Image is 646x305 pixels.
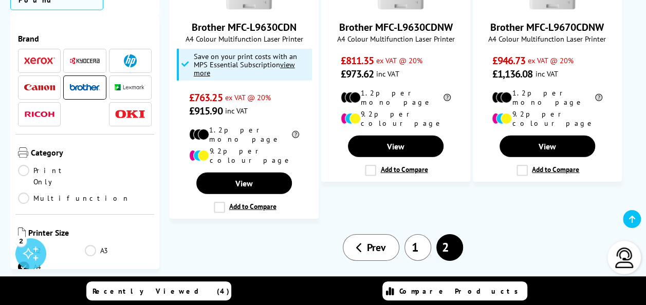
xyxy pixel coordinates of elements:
a: View [500,136,595,157]
a: Lexmark [115,81,145,94]
span: £763.25 [189,91,223,104]
span: Recently Viewed (4) [93,287,230,296]
a: Brother MFC-L9630CDN [206,2,283,12]
li: 1.2p per mono page [189,125,300,144]
li: 1.2p per mono page [492,88,602,107]
span: Prev [367,241,386,254]
a: Print Only [18,165,85,187]
a: Brother MFC-L9630CDN [192,21,297,34]
a: Multifunction [18,193,130,204]
img: OKI [115,110,145,119]
span: ex VAT @ 20% [225,92,271,102]
span: Save on your print costs with an MPS Essential Subscription [194,51,297,78]
img: HP [124,54,137,67]
a: 1 [404,234,431,261]
a: A3 [85,245,152,256]
span: A4 Colour Multifunction Laser Printer [478,34,616,44]
span: A4 Colour Multifunction Laser Printer [175,34,313,44]
span: £1,136.08 [492,67,532,81]
a: Prev [343,234,399,261]
label: Add to Compare [516,165,579,176]
a: Brother MFC-L9670CDNW [490,21,604,34]
a: Ricoh [24,108,55,121]
img: Category [18,147,28,158]
a: Recently Viewed (4) [86,281,231,300]
span: inc VAT [535,69,558,79]
a: A2 [18,245,85,256]
span: £811.35 [341,54,374,67]
img: Xerox [24,57,55,64]
img: Kyocera [69,57,100,65]
span: £946.73 [492,54,525,67]
span: £915.90 [189,104,223,118]
img: Lexmark [115,84,145,90]
a: A4 [18,261,85,273]
a: View [348,136,444,157]
a: Compare Products [382,281,527,300]
span: ex VAT @ 20% [528,55,574,65]
li: 9.2p per colour page [189,146,300,165]
img: user-headset-light.svg [614,247,635,268]
span: £973.62 [341,67,374,81]
a: Brother MFC-L9630CDNW [339,21,452,34]
li: 9.2p per colour page [341,109,451,128]
a: Xerox [24,54,55,67]
span: A4 Colour Multifunction Laser Printer [327,34,465,44]
span: Compare Products [399,287,524,296]
span: ex VAT @ 20% [376,55,422,65]
span: inc VAT [225,106,248,116]
span: Brand [18,33,152,44]
span: inc VAT [376,69,399,79]
a: View [196,173,292,194]
a: Canon [24,81,55,94]
label: Add to Compare [365,165,428,176]
img: Brother [69,84,100,91]
label: Add to Compare [214,202,276,213]
a: Brother MFC-L9670CDNW [509,2,586,12]
img: Ricoh [24,111,55,117]
span: Category [31,147,152,160]
a: Brother MFC-L9630CDNW [357,2,434,12]
img: Printer Size [18,227,26,238]
div: 2 [15,235,27,246]
a: Kyocera [69,54,100,67]
li: 9.2p per colour page [492,109,602,128]
img: Canon [24,84,55,91]
span: Printer Size [28,227,152,240]
a: HP [115,54,145,67]
a: OKI [115,108,145,121]
u: view more [194,60,295,78]
a: Brother [69,81,100,94]
li: 1.2p per mono page [341,88,451,107]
